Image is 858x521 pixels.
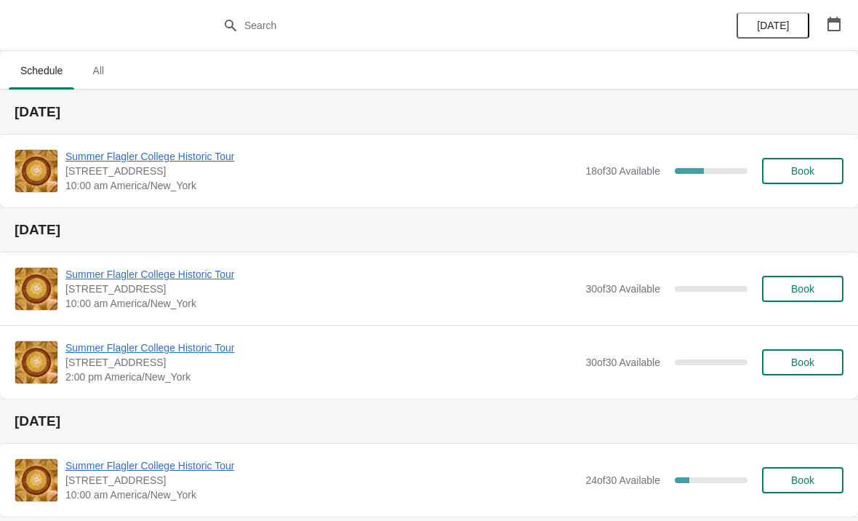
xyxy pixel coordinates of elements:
[65,164,578,178] span: [STREET_ADDRESS]
[791,283,814,295] span: Book
[65,282,578,296] span: [STREET_ADDRESS]
[737,12,809,39] button: [DATE]
[244,12,643,39] input: Search
[65,267,578,282] span: Summer Flagler College Historic Tour
[762,467,843,493] button: Book
[585,283,660,295] span: 30 of 30 Available
[80,57,116,84] span: All
[585,165,660,177] span: 18 of 30 Available
[9,57,74,84] span: Schedule
[15,414,843,429] h2: [DATE]
[15,341,57,383] img: Summer Flagler College Historic Tour | 74 King Street, St. Augustine, FL, USA | 2:00 pm America/N...
[791,357,814,368] span: Book
[15,105,843,119] h2: [DATE]
[65,488,578,502] span: 10:00 am America/New_York
[65,355,578,370] span: [STREET_ADDRESS]
[65,458,578,473] span: Summer Flagler College Historic Tour
[65,370,578,384] span: 2:00 pm America/New_York
[791,474,814,486] span: Book
[762,276,843,302] button: Book
[762,349,843,375] button: Book
[15,268,57,310] img: Summer Flagler College Historic Tour | 74 King Street, St. Augustine, FL, USA | 10:00 am America/...
[585,474,660,486] span: 24 of 30 Available
[65,341,578,355] span: Summer Flagler College Historic Tour
[762,158,843,184] button: Book
[65,149,578,164] span: Summer Flagler College Historic Tour
[65,473,578,488] span: [STREET_ADDRESS]
[15,223,843,237] h2: [DATE]
[15,459,57,501] img: Summer Flagler College Historic Tour | 74 King Street, St. Augustine, FL, USA | 10:00 am America/...
[585,357,660,368] span: 30 of 30 Available
[65,178,578,193] span: 10:00 am America/New_York
[15,150,57,192] img: Summer Flagler College Historic Tour | 74 King Street, St. Augustine, FL, USA | 10:00 am America/...
[757,20,789,31] span: [DATE]
[791,165,814,177] span: Book
[65,296,578,311] span: 10:00 am America/New_York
